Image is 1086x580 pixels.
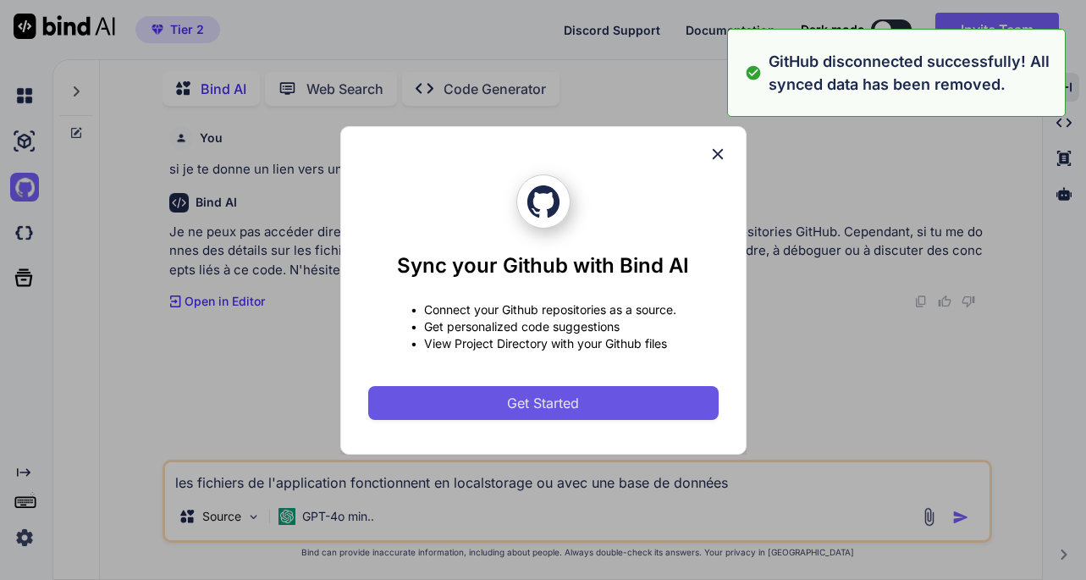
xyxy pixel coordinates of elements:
p: GitHub disconnected successfully! All synced data has been removed. [769,50,1055,96]
p: • Get personalized code suggestions [411,318,676,335]
p: • View Project Directory with your Github files [411,335,676,352]
button: Get Started [368,386,719,420]
span: Get Started [507,393,579,413]
p: • Connect your Github repositories as a source. [411,301,676,318]
h1: Sync your Github with Bind AI [397,252,689,279]
img: alert [745,50,762,96]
